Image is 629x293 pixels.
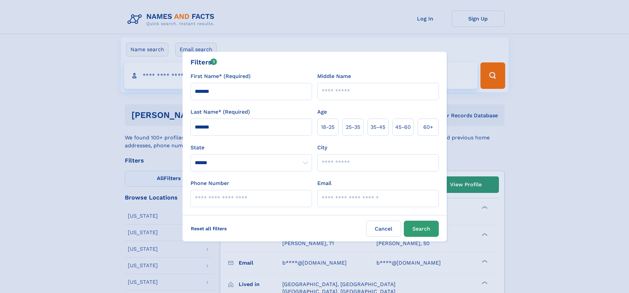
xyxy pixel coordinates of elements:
div: Filters [191,57,217,67]
span: 35‑45 [370,123,385,131]
label: Cancel [366,221,401,237]
label: Email [317,179,332,187]
span: 18‑25 [321,123,334,131]
label: Age [317,108,327,116]
label: First Name* (Required) [191,72,251,80]
span: 25‑35 [346,123,360,131]
button: Search [404,221,439,237]
label: Middle Name [317,72,351,80]
span: 45‑60 [395,123,411,131]
label: Reset all filters [187,221,231,237]
label: State [191,144,312,152]
label: Last Name* (Required) [191,108,250,116]
label: Phone Number [191,179,229,187]
span: 60+ [423,123,433,131]
label: City [317,144,327,152]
